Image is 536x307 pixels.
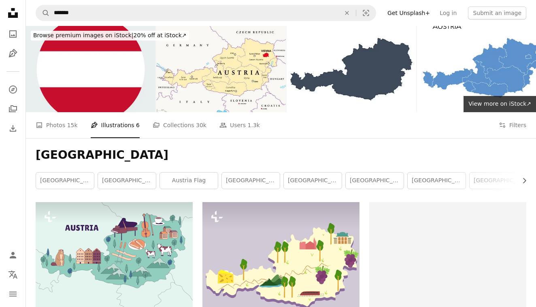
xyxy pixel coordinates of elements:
[156,26,286,112] img: Austria, political map with capital Vienna and nine federated states
[36,148,526,162] h1: [GEOGRAPHIC_DATA]
[222,173,280,189] a: [GEOGRAPHIC_DATA]
[26,26,194,45] a: Browse premium images on iStock|20% off at iStock↗
[31,31,189,41] div: 20% off at iStock ↗
[435,6,462,19] a: Log in
[36,173,94,189] a: [GEOGRAPHIC_DATA]
[36,251,193,258] a: A map of australia with a bunch of things on it
[5,81,21,98] a: Explore
[284,173,342,189] a: [GEOGRAPHIC_DATA]
[5,120,21,136] a: Download History
[202,266,359,273] a: A map of the state of minnesota with a bunch of trees
[36,202,193,307] img: A map of australia with a bunch of things on it
[408,173,466,189] a: [GEOGRAPHIC_DATA]
[499,112,526,138] button: Filters
[5,26,21,42] a: Photos
[5,101,21,117] a: Collections
[160,173,218,189] a: austria flag
[153,112,206,138] a: Collections 30k
[287,26,416,112] img: Austria country map
[26,26,155,112] img: Vector round icon - flag of Austria
[468,100,531,107] span: View more on iStock ↗
[36,112,78,138] a: Photos 15k
[5,45,21,62] a: Illustrations
[98,173,156,189] a: [GEOGRAPHIC_DATA]
[36,5,50,21] button: Search Unsplash
[36,5,376,21] form: Find visuals sitewide
[219,112,260,138] a: Users 1.3k
[356,5,376,21] button: Visual search
[338,5,356,21] button: Clear
[517,173,526,189] button: scroll list to the right
[5,286,21,302] button: Menu
[470,173,527,189] a: [GEOGRAPHIC_DATA]
[33,32,133,38] span: Browse premium images on iStock |
[5,247,21,263] a: Log in / Sign up
[67,121,78,130] span: 15k
[383,6,435,19] a: Get Unsplash+
[5,266,21,283] button: Language
[468,6,526,19] button: Submit an image
[196,121,206,130] span: 30k
[346,173,404,189] a: [GEOGRAPHIC_DATA]
[248,121,260,130] span: 1.3k
[464,96,536,112] a: View more on iStock↗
